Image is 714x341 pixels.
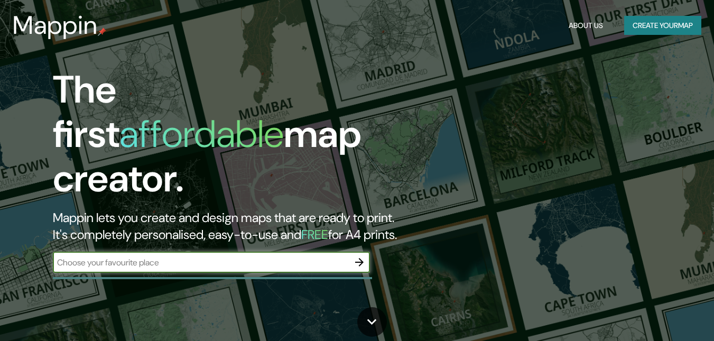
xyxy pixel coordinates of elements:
img: mappin-pin [98,27,106,36]
h1: affordable [119,109,284,159]
h5: FREE [301,226,328,243]
h2: Mappin lets you create and design maps that are ready to print. It's completely personalised, eas... [53,209,410,243]
input: Choose your favourite place [53,256,349,269]
button: Create yourmap [624,16,701,35]
button: About Us [564,16,607,35]
h1: The first map creator. [53,68,410,209]
h3: Mappin [13,11,98,40]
